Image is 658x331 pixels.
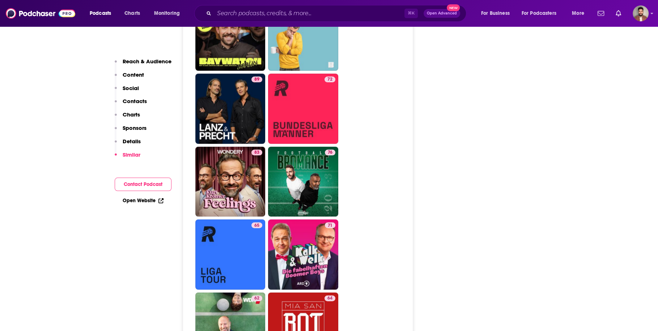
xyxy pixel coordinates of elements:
[254,149,259,156] span: 83
[324,296,335,301] a: 64
[424,9,460,18] button: Open AdvancedNew
[268,220,338,290] a: 71
[195,220,266,290] a: 65
[149,8,189,19] button: open menu
[327,76,332,83] span: 72
[251,150,262,156] a: 83
[115,111,140,124] button: Charts
[251,77,262,82] a: 89
[123,124,147,131] p: Sponsors
[123,71,144,78] p: Content
[90,8,111,18] span: Podcasts
[195,74,266,144] a: 89
[124,8,140,18] span: Charts
[324,77,335,82] a: 72
[251,296,262,301] a: 62
[613,7,624,20] a: Show notifications dropdown
[268,147,338,217] a: 76
[115,98,147,111] button: Contacts
[120,8,144,19] a: Charts
[325,222,335,228] a: 71
[633,5,649,21] button: Show profile menu
[123,58,171,65] p: Reach & Audience
[195,147,266,217] a: 83
[115,138,141,151] button: Details
[123,138,141,145] p: Details
[251,222,262,228] a: 65
[123,85,139,92] p: Social
[447,4,460,11] span: New
[195,1,266,71] a: 87
[85,8,120,19] button: open menu
[633,5,649,21] img: User Profile
[115,124,147,138] button: Sponsors
[427,12,457,15] span: Open Advanced
[328,222,332,229] span: 71
[522,8,556,18] span: For Podcasters
[115,71,144,85] button: Content
[115,178,171,191] button: Contact Podcast
[268,74,338,144] a: 72
[325,150,335,156] a: 76
[254,295,259,302] span: 62
[115,151,140,165] button: Similar
[633,5,649,21] span: Logged in as calmonaghan
[6,7,75,20] img: Podchaser - Follow, Share and Rate Podcasts
[123,198,164,204] a: Open Website
[328,149,332,156] span: 76
[254,76,259,83] span: 89
[327,295,332,302] span: 64
[567,8,593,19] button: open menu
[517,8,567,19] button: open menu
[476,8,519,19] button: open menu
[268,1,338,71] a: 89
[123,151,140,158] p: Similar
[115,85,139,98] button: Social
[481,8,510,18] span: For Business
[214,8,404,19] input: Search podcasts, credits, & more...
[404,9,418,18] span: ⌘ K
[572,8,584,18] span: More
[154,8,180,18] span: Monitoring
[595,7,607,20] a: Show notifications dropdown
[123,111,140,118] p: Charts
[254,222,259,229] span: 65
[201,5,473,22] div: Search podcasts, credits, & more...
[123,98,147,105] p: Contacts
[115,58,171,71] button: Reach & Audience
